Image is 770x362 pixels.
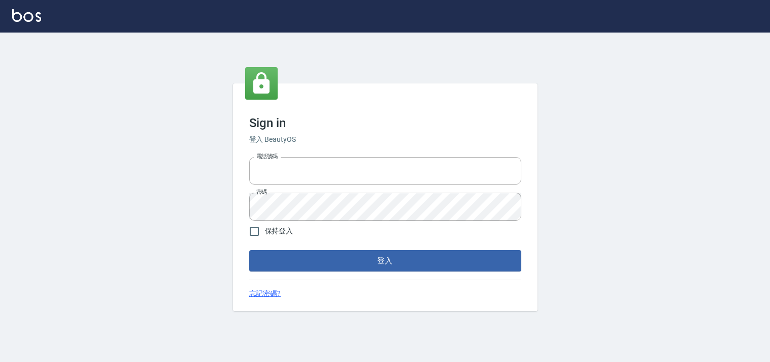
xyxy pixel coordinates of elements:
[256,188,267,196] label: 密碼
[256,153,278,160] label: 電話號碼
[249,134,521,145] h6: 登入 BeautyOS
[249,250,521,271] button: 登入
[265,226,293,236] span: 保持登入
[249,116,521,130] h3: Sign in
[249,288,281,299] a: 忘記密碼?
[12,9,41,22] img: Logo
